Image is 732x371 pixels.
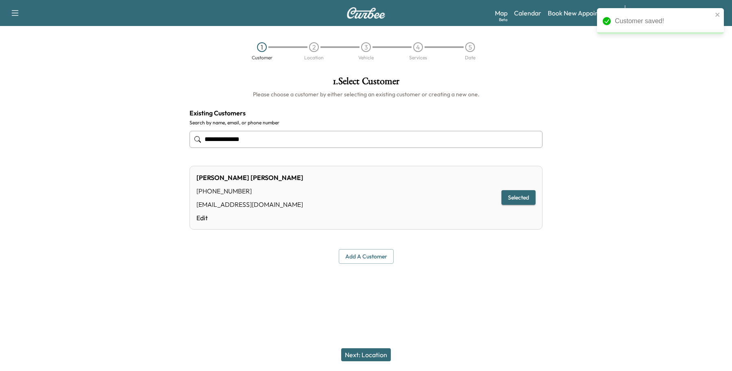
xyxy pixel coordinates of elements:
[465,55,475,60] div: Date
[495,8,508,18] a: MapBeta
[196,200,303,209] div: [EMAIL_ADDRESS][DOMAIN_NAME]
[309,42,319,52] div: 2
[190,76,542,90] h1: 1 . Select Customer
[346,7,386,19] img: Curbee Logo
[409,55,427,60] div: Services
[339,249,394,264] button: Add a customer
[196,173,303,182] div: [PERSON_NAME] [PERSON_NAME]
[615,16,712,26] div: Customer saved!
[715,11,721,18] button: close
[341,348,391,361] button: Next: Location
[514,8,541,18] a: Calendar
[501,190,536,205] button: Selected
[196,213,303,223] a: Edit
[190,90,542,98] h6: Please choose a customer by either selecting an existing customer or creating a new one.
[190,119,542,126] label: Search by name, email, or phone number
[465,42,475,52] div: 5
[548,8,617,18] a: Book New Appointment
[257,42,267,52] div: 1
[190,108,542,118] h4: Existing Customers
[358,55,374,60] div: Vehicle
[361,42,371,52] div: 3
[304,55,324,60] div: Location
[499,17,508,23] div: Beta
[196,186,303,196] div: [PHONE_NUMBER]
[252,55,272,60] div: Customer
[413,42,423,52] div: 4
